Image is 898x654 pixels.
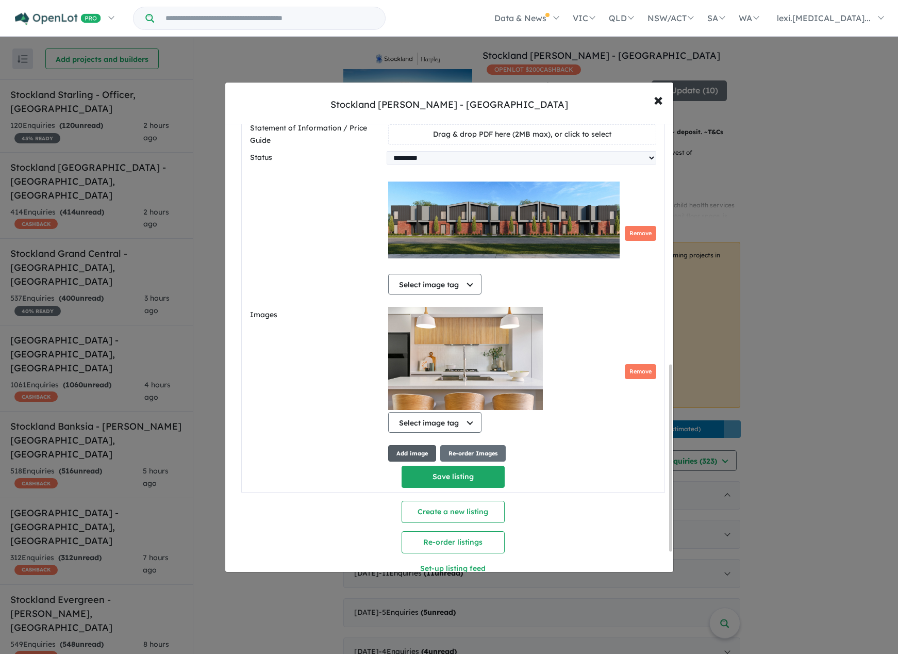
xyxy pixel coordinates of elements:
button: Re-order listings [402,531,505,553]
div: Stockland [PERSON_NAME] - [GEOGRAPHIC_DATA] [330,98,568,111]
label: Status [250,152,383,164]
button: Add image [388,445,436,462]
button: Select image tag [388,274,481,295]
label: Images [250,309,384,321]
button: Re-order Images [440,445,506,462]
img: Stockland Harpley - Werribee - Lot Imperia 6.0 [388,169,620,272]
img: 9k= [388,307,543,410]
label: Statement of Information / Price Guide [250,122,384,147]
span: lexi.[MEDICAL_DATA]... [777,13,871,23]
button: Remove [625,226,656,241]
button: Remove [625,364,656,379]
img: Openlot PRO Logo White [15,12,101,25]
button: Create a new listing [402,501,505,523]
button: Save listing [402,466,505,488]
input: Try estate name, suburb, builder or developer [156,7,383,29]
button: Set-up listing feed [347,558,559,580]
span: Drag & drop PDF here (2MB max), or click to select [433,129,611,139]
button: Select image tag [388,412,481,433]
span: × [654,88,663,110]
